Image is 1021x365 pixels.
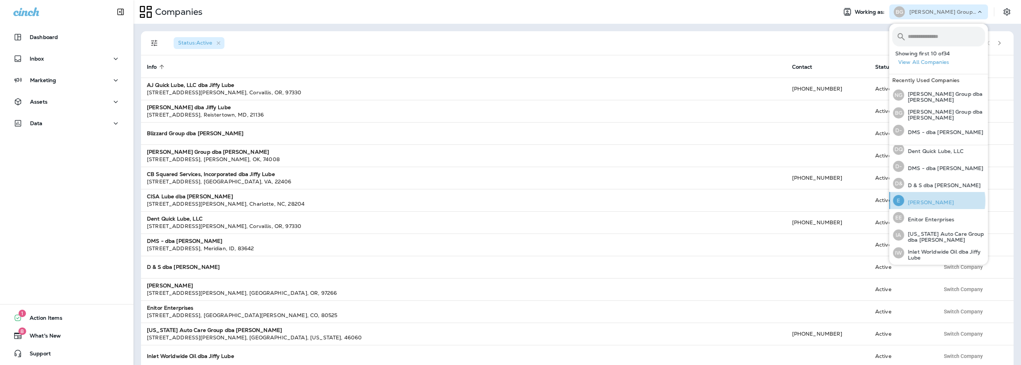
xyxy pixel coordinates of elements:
[869,189,934,211] td: Active
[147,200,780,208] div: [STREET_ADDRESS][PERSON_NAME] , Charlotte , NC , 28204
[889,226,988,244] button: IA[US_STATE] Auto Care Group dba [PERSON_NAME]
[944,264,983,270] span: Switch Company
[904,231,985,243] p: [US_STATE] Auto Care Group dba [PERSON_NAME]
[786,211,869,234] td: [PHONE_NUMBER]
[869,122,934,144] td: Active
[893,89,904,101] div: NG
[147,149,269,155] strong: [PERSON_NAME] Group dba [PERSON_NAME]
[904,165,983,171] p: DMS - dba [PERSON_NAME]
[22,333,61,342] span: What's New
[147,215,203,222] strong: Dent Quick Lube, LLC
[904,91,985,103] p: [PERSON_NAME] Group dba [PERSON_NAME]
[7,30,126,45] button: Dashboard
[940,261,987,273] button: Switch Company
[944,353,983,359] span: Switch Company
[889,158,988,175] button: D-DMS - dba [PERSON_NAME]
[869,211,934,234] td: Active
[904,148,963,154] p: Dent Quick Lube, LLC
[893,107,904,118] div: BG
[904,216,955,222] p: Enitor Enterprises
[110,4,131,19] button: Collapse Sidebar
[904,199,954,205] p: [PERSON_NAME]
[875,63,902,70] span: Status
[147,289,780,297] div: [STREET_ADDRESS][PERSON_NAME] , [GEOGRAPHIC_DATA] , OR , 97266
[7,346,126,361] button: Support
[786,78,869,100] td: [PHONE_NUMBER]
[147,111,780,118] div: [STREET_ADDRESS] , Reistertown , MD , 21136
[147,156,780,163] div: [STREET_ADDRESS] , [PERSON_NAME] , OK , 74008
[869,234,934,256] td: Active
[22,315,62,324] span: Action Items
[30,34,58,40] p: Dashboard
[30,99,47,105] p: Assets
[869,100,934,122] td: Active
[895,50,988,56] p: Showing first 10 of 34
[889,104,988,122] button: BG[PERSON_NAME] Group dba [PERSON_NAME]
[147,264,220,270] strong: D & S dba [PERSON_NAME]
[904,129,983,135] p: DMS - dba [PERSON_NAME]
[904,109,985,121] p: [PERSON_NAME] Group dba [PERSON_NAME]
[940,351,987,362] button: Switch Company
[7,73,126,88] button: Marketing
[889,86,988,104] button: NG[PERSON_NAME] Group dba [PERSON_NAME]
[19,310,26,317] span: 1
[147,334,780,341] div: [STREET_ADDRESS][PERSON_NAME] , [GEOGRAPHIC_DATA] , [US_STATE] , 46060
[940,284,987,295] button: Switch Company
[894,6,905,17] div: BG
[786,167,869,189] td: [PHONE_NUMBER]
[18,327,26,335] span: 8
[869,300,934,323] td: Active
[909,9,976,15] p: [PERSON_NAME] Group dba [PERSON_NAME]
[944,287,983,292] span: Switch Company
[30,120,43,126] p: Data
[147,36,162,50] button: Filters
[893,229,904,241] div: IA
[940,328,987,339] button: Switch Company
[944,331,983,336] span: Switch Company
[869,78,934,100] td: Active
[792,64,812,70] span: Contact
[940,306,987,317] button: Switch Company
[869,144,934,167] td: Active
[7,310,126,325] button: 1Action Items
[147,327,282,333] strong: [US_STATE] Auto Care Group dba [PERSON_NAME]
[944,309,983,314] span: Switch Company
[147,282,193,289] strong: [PERSON_NAME]
[893,161,904,172] div: D-
[869,256,934,278] td: Active
[147,171,275,177] strong: CB Squared Services, Incorporated dba Jiffy Lube
[147,104,231,111] strong: [PERSON_NAME] dba Jiffy Lube
[7,51,126,66] button: Inbox
[147,178,780,185] div: [STREET_ADDRESS] , [GEOGRAPHIC_DATA] , VA , 22406
[7,116,126,131] button: Data
[893,195,904,206] div: E
[147,193,233,200] strong: CISA Lube dba [PERSON_NAME]
[855,9,886,15] span: Working as:
[889,244,988,262] button: IWInlet Worldwide Oil dba Jiffy Lube
[147,312,780,319] div: [STREET_ADDRESS] , [GEOGRAPHIC_DATA][PERSON_NAME] , CO , 80525
[152,6,203,17] p: Companies
[893,144,904,155] div: DQ
[7,328,126,343] button: 8What's New
[889,74,988,86] div: Recently Used Companies
[889,175,988,192] button: D&D & S dba [PERSON_NAME]
[147,353,234,359] strong: Inlet Worldwide Oil dba Jiffy Lube
[893,178,904,189] div: D&
[147,64,157,70] span: Info
[30,56,44,62] p: Inbox
[889,122,988,139] button: D-DMS - dba [PERSON_NAME]
[147,130,243,137] strong: Blizzard Group dba [PERSON_NAME]
[869,323,934,345] td: Active
[786,323,869,345] td: [PHONE_NUMBER]
[7,94,126,109] button: Assets
[22,351,51,359] span: Support
[889,192,988,209] button: E[PERSON_NAME]
[174,37,224,49] div: Status:Active
[147,238,222,244] strong: DMS - dba [PERSON_NAME]
[893,247,904,258] div: IW
[893,212,904,223] div: EE
[1000,5,1014,19] button: Settings
[893,125,904,136] div: D-
[147,222,780,230] div: [STREET_ADDRESS][PERSON_NAME] , Corvallis , OR , 97330
[178,39,212,46] span: Status : Active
